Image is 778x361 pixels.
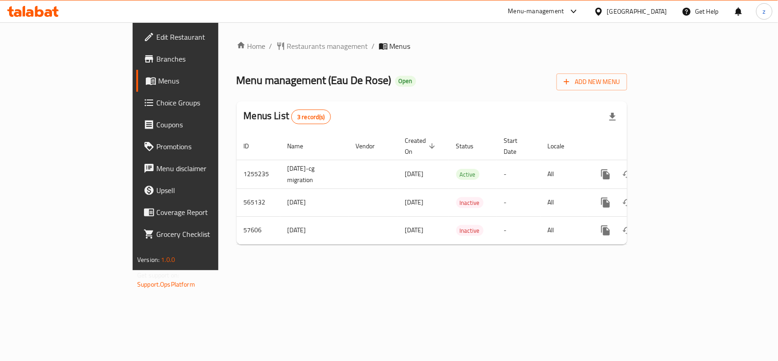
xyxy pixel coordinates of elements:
a: Coverage Report [136,201,263,223]
span: Inactive [456,225,484,236]
li: / [372,41,375,52]
td: - [497,188,541,216]
button: Change Status [617,220,639,241]
a: Choice Groups [136,92,263,114]
a: Menus [136,70,263,92]
div: Menu-management [508,6,564,17]
span: [DATE] [405,196,424,208]
span: z [763,6,766,16]
a: Coupons [136,114,263,136]
span: Created On [405,135,438,157]
button: more [595,220,617,241]
button: more [595,163,617,185]
td: All [541,216,587,244]
a: Restaurants management [276,41,368,52]
table: enhanced table [237,132,690,245]
div: [GEOGRAPHIC_DATA] [607,6,667,16]
span: ID [244,141,261,152]
span: Menu disclaimer [156,163,255,174]
button: Change Status [617,192,639,214]
td: All [541,188,587,216]
span: Locale [548,141,577,152]
span: Menus [390,41,411,52]
button: more [595,192,617,214]
div: Open [395,76,416,87]
span: Promotions [156,141,255,152]
div: Export file [602,106,623,128]
span: Upsell [156,185,255,196]
span: [DATE] [405,168,424,180]
nav: breadcrumb [237,41,627,52]
td: All [541,160,587,188]
span: Branches [156,53,255,64]
a: Upsell [136,179,263,201]
td: [DATE]-cg migration [280,160,349,188]
span: Active [456,169,479,180]
span: Coverage Report [156,207,255,218]
span: Name [288,141,315,152]
a: Support.OpsPlatform [137,278,195,290]
span: Restaurants management [287,41,368,52]
a: Promotions [136,136,263,157]
span: Get support on: [137,269,179,281]
span: Open [395,77,416,85]
span: Coupons [156,119,255,130]
span: Edit Restaurant [156,31,255,42]
span: Vendor [356,141,387,152]
td: - [497,160,541,188]
span: 3 record(s) [292,113,330,121]
span: Menu management ( Eau De Rose ) [237,70,392,90]
span: Start Date [504,135,530,157]
span: Inactive [456,198,484,208]
button: Change Status [617,163,639,185]
th: Actions [587,132,690,160]
a: Branches [136,48,263,70]
span: Grocery Checklist [156,229,255,240]
span: Add New Menu [564,76,620,88]
a: Grocery Checklist [136,223,263,245]
span: Menus [158,75,255,86]
span: Version: [137,254,160,266]
span: 1.0.0 [161,254,175,266]
span: Status [456,141,486,152]
span: [DATE] [405,224,424,236]
a: Edit Restaurant [136,26,263,48]
div: Total records count [291,110,331,124]
a: Menu disclaimer [136,157,263,179]
h2: Menus List [244,109,331,124]
span: Choice Groups [156,97,255,108]
button: Add New Menu [556,73,627,90]
li: / [269,41,273,52]
td: [DATE] [280,216,349,244]
td: - [497,216,541,244]
td: [DATE] [280,188,349,216]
